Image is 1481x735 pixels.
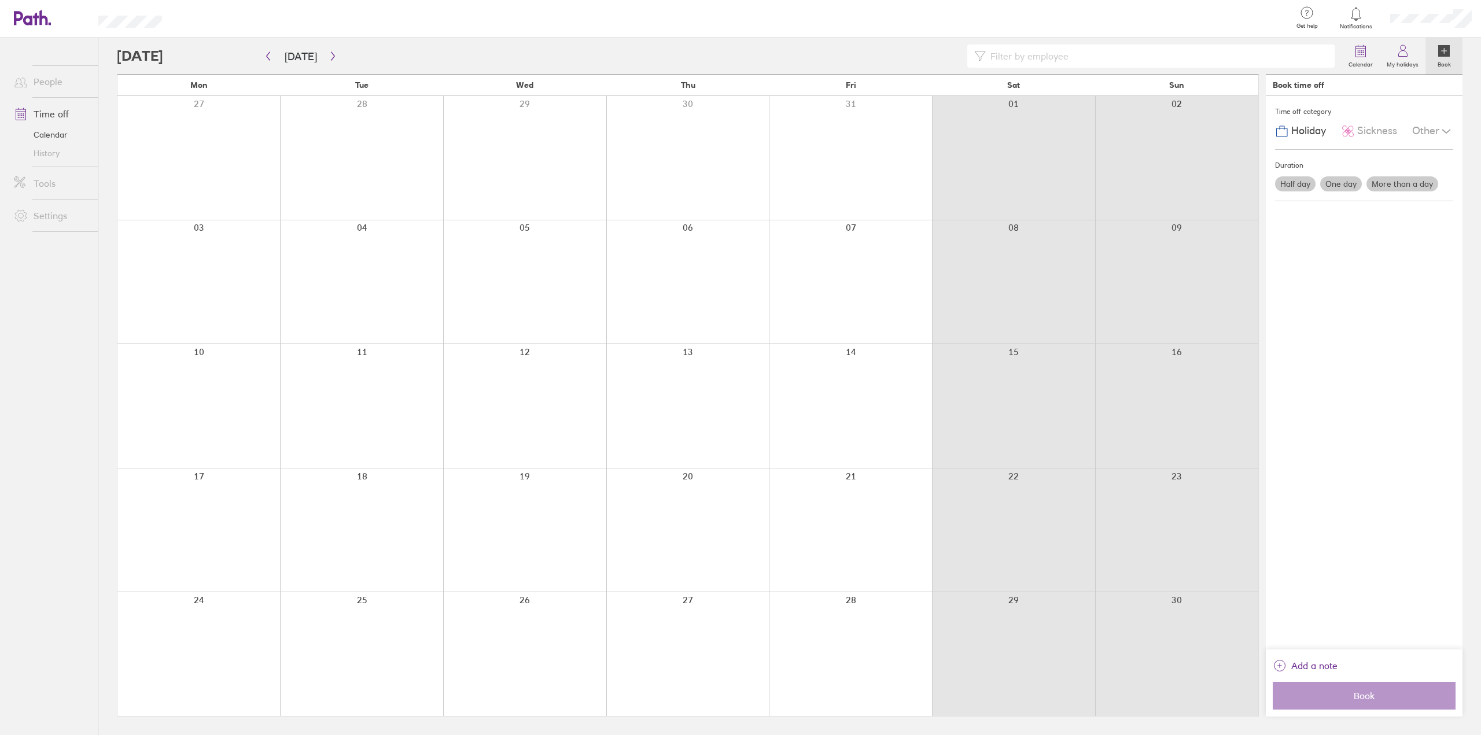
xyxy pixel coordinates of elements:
[1291,656,1338,675] span: Add a note
[5,172,98,195] a: Tools
[1273,682,1456,710] button: Book
[1275,157,1453,174] div: Duration
[1366,176,1438,191] label: More than a day
[1291,125,1326,137] span: Holiday
[516,80,533,90] span: Wed
[1007,80,1020,90] span: Sat
[275,47,326,66] button: [DATE]
[1288,23,1326,29] span: Get help
[1342,38,1380,75] a: Calendar
[355,80,369,90] span: Tue
[1380,38,1425,75] a: My holidays
[1357,125,1397,137] span: Sickness
[1338,6,1375,30] a: Notifications
[190,80,208,90] span: Mon
[1338,23,1375,30] span: Notifications
[5,204,98,227] a: Settings
[1275,176,1316,191] label: Half day
[1412,120,1453,142] div: Other
[1275,103,1453,120] div: Time off category
[1273,656,1338,675] button: Add a note
[1169,80,1184,90] span: Sun
[1281,690,1447,701] span: Book
[846,80,856,90] span: Fri
[681,80,695,90] span: Thu
[1320,176,1362,191] label: One day
[1431,58,1458,68] label: Book
[5,102,98,125] a: Time off
[1273,80,1324,90] div: Book time off
[5,144,98,162] a: History
[986,45,1328,67] input: Filter by employee
[5,70,98,93] a: People
[5,125,98,144] a: Calendar
[1425,38,1462,75] a: Book
[1342,58,1380,68] label: Calendar
[1380,58,1425,68] label: My holidays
